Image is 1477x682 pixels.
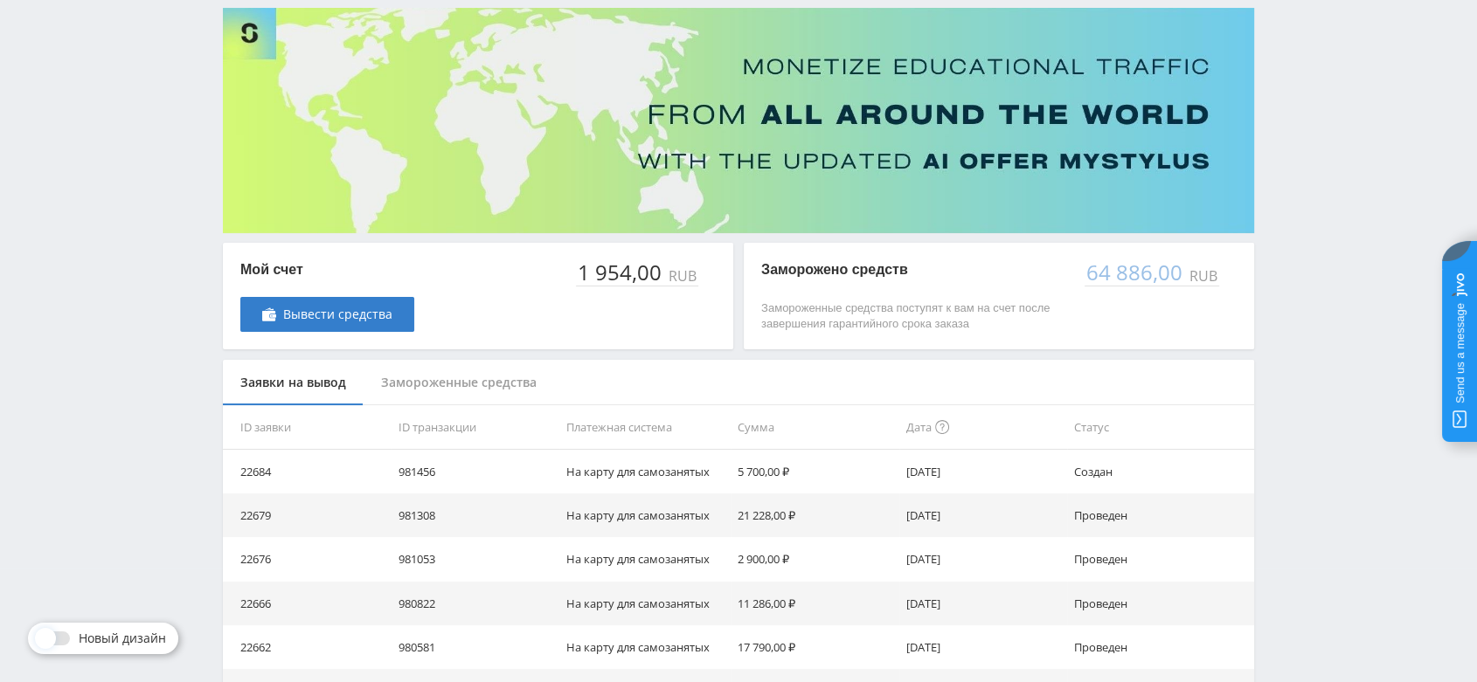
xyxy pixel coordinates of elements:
[1067,582,1254,625] td: Проведен
[899,582,1068,625] td: [DATE]
[1067,537,1254,581] td: Проведен
[559,537,731,581] td: На карту для самозанятых
[223,493,392,537] td: 22679
[559,625,731,669] td: На карту для самозанятых
[1085,260,1186,285] div: 64 886,00
[1067,405,1254,450] th: Статус
[1067,625,1254,669] td: Проведен
[761,300,1067,332] p: Замороженные средства поступят к вам на счет после завершения гарантийного срока заказа
[559,582,731,625] td: На карту для самозанятых
[283,307,392,321] span: Вывести средства
[392,493,560,537] td: 981308
[392,537,560,581] td: 981053
[665,268,698,284] div: RUB
[392,405,560,450] th: ID транзакции
[559,450,731,493] td: На карту для самозанятых
[223,405,392,450] th: ID заявки
[240,297,414,332] a: Вывести средства
[899,493,1068,537] td: [DATE]
[899,625,1068,669] td: [DATE]
[731,537,899,581] td: 2 900,00 ₽
[1186,268,1219,284] div: RUB
[761,260,1067,279] p: Заморожено средств
[731,582,899,625] td: 11 286,00 ₽
[223,537,392,581] td: 22676
[899,450,1068,493] td: [DATE]
[731,493,899,537] td: 21 228,00 ₽
[731,625,899,669] td: 17 790,00 ₽
[576,260,665,285] div: 1 954,00
[240,260,414,279] p: Мой счет
[899,537,1068,581] td: [DATE]
[731,450,899,493] td: 5 700,00 ₽
[223,360,364,406] div: Заявки на вывод
[223,450,392,493] td: 22684
[899,405,1068,450] th: Дата
[392,450,560,493] td: 981456
[559,493,731,537] td: На карту для самозанятых
[559,405,731,450] th: Платежная система
[364,360,554,406] div: Замороженные средства
[223,8,1254,233] img: Banner
[1067,450,1254,493] td: Создан
[223,582,392,625] td: 22666
[392,582,560,625] td: 980822
[731,405,899,450] th: Сумма
[223,625,392,669] td: 22662
[1067,493,1254,537] td: Проведен
[79,631,166,645] span: Новый дизайн
[392,625,560,669] td: 980581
